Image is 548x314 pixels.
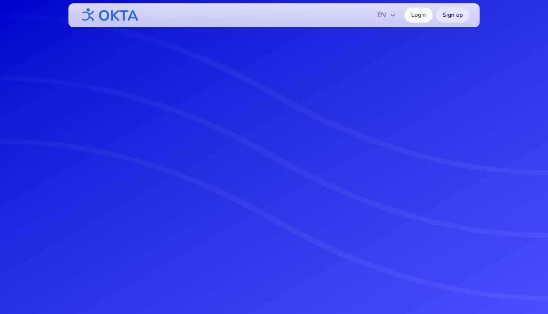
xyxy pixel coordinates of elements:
span: EN [377,10,396,20]
a: Login [404,8,433,23]
img: OKTA logo [78,4,139,26]
a: Sign up [436,8,470,23]
button: EN [372,7,401,23]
